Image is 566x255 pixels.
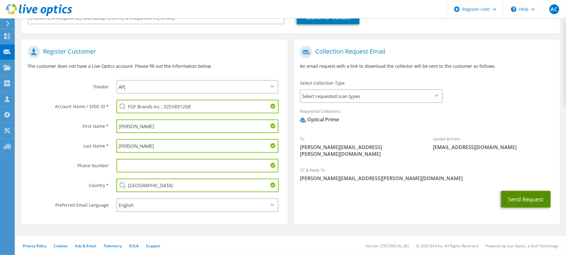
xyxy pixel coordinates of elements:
[129,243,139,249] a: EULA
[28,159,109,169] label: Phone Number
[501,191,551,208] button: Send Request
[28,80,109,90] label: Theater
[300,80,345,86] label: Select Collection Type
[416,243,478,249] li: © 2025 Dell Inc. All Rights Reserved
[75,243,96,249] a: Ads & Email
[300,63,554,70] p: An email request with a link to download the collector will be sent to the customer as follows.
[28,119,109,129] label: First Name *
[301,90,442,102] span: Select requested scan types
[28,46,278,58] h1: Register Customer
[485,243,559,249] li: Powered by Live Optics, a Dell Technology
[300,46,551,58] h1: Collection Request Email
[23,243,46,249] a: Privacy Policy
[300,175,554,182] span: [PERSON_NAME][EMAIL_ADDRESS][PERSON_NAME][DOMAIN_NAME]
[300,144,421,157] span: [PERSON_NAME][EMAIL_ADDRESS][PERSON_NAME][DOMAIN_NAME]
[28,179,109,188] label: Country *
[104,243,122,249] a: Telemetry
[549,4,559,14] span: AC
[300,116,339,123] div: Optical Prime
[427,132,560,154] div: Sender & From
[146,243,160,249] a: Support
[54,243,68,249] a: Cookies
[28,198,109,208] label: Preferred Email Language
[294,164,560,185] div: CC & Reply To
[511,6,517,12] svg: \n
[294,132,427,160] div: To
[366,243,409,249] li: Version: [TECHNICAL_ID]
[433,144,554,151] span: [EMAIL_ADDRESS][DOMAIN_NAME]
[294,105,560,129] div: Requested Collections
[28,139,109,149] label: Last Name *
[28,100,109,110] label: Account Name / SFDC ID *
[28,63,281,70] p: The customer does not have a Live Optics account. Please fill out the information below.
